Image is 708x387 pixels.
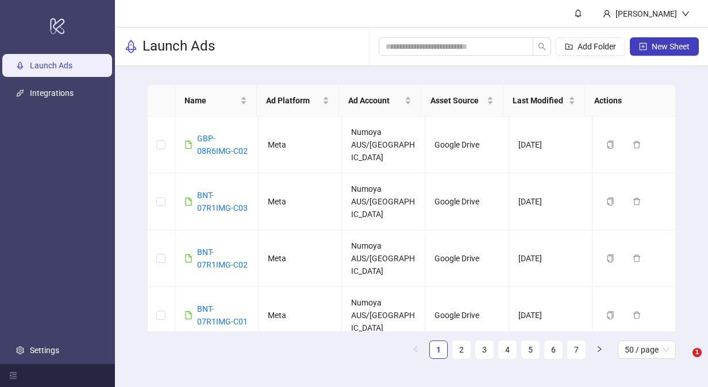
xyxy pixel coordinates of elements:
span: copy [606,198,614,206]
span: delete [633,311,641,319]
td: Google Drive [425,173,509,230]
td: [DATE] [509,287,592,344]
a: 6 [545,341,562,358]
span: Ad Platform [266,94,320,107]
button: left [406,340,425,359]
span: left [412,346,419,353]
li: Previous Page [406,340,425,359]
a: Launch Ads [30,61,72,70]
a: 2 [453,341,470,358]
a: BNT-07R1IMG-C02 [197,247,248,269]
a: 1 [430,341,447,358]
span: Add Folder [578,42,616,51]
span: file [184,254,193,262]
span: copy [606,141,614,149]
span: bell [574,9,582,17]
td: Meta [259,117,342,173]
span: Asset Source [430,94,484,107]
li: 6 [544,340,563,359]
span: Last Modified [513,94,567,107]
span: 1 [692,348,702,357]
li: Next Page [590,340,609,359]
span: copy [606,254,614,262]
td: Google Drive [425,117,509,173]
td: Meta [259,287,342,344]
button: Add Folder [556,37,625,56]
td: Numoya AUS/[GEOGRAPHIC_DATA] [342,230,425,287]
th: Actions [585,85,667,117]
a: Integrations [30,88,74,98]
li: 5 [521,340,540,359]
th: Ad Platform [257,85,339,117]
span: down [682,10,690,18]
a: BNT-07R1IMG-C01 [197,304,248,326]
span: folder-add [565,42,573,51]
span: Name [184,94,238,107]
a: Settings [30,346,59,355]
button: New Sheet [630,37,699,56]
td: [DATE] [509,173,592,230]
a: 4 [499,341,516,358]
td: Google Drive [425,230,509,287]
h3: Launch Ads [143,37,215,56]
span: 50 / page [625,341,669,358]
span: New Sheet [652,42,690,51]
li: 7 [567,340,586,359]
span: right [596,346,603,353]
span: file [184,141,193,149]
span: menu-fold [9,371,17,380]
span: file [184,311,193,319]
th: Last Modified [503,85,586,117]
a: 3 [476,341,493,358]
span: search [538,42,546,51]
span: delete [633,141,641,149]
span: delete [633,254,641,262]
li: 3 [475,340,494,359]
td: Meta [259,173,342,230]
span: delete [633,198,641,206]
a: 5 [522,341,539,358]
span: plus-square [639,42,647,51]
a: GBP-08R6IMG-C02 [197,134,248,156]
li: 4 [498,340,517,359]
span: file [184,198,193,206]
div: Page Size [618,340,676,359]
td: Numoya AUS/[GEOGRAPHIC_DATA] [342,117,425,173]
td: [DATE] [509,230,592,287]
iframe: Intercom live chat [669,348,697,376]
li: 2 [452,340,471,359]
td: Meta [259,230,342,287]
div: [PERSON_NAME] [611,7,682,20]
td: [DATE] [509,117,592,173]
span: Ad Account [348,94,402,107]
li: 1 [429,340,448,359]
span: user [603,10,611,18]
span: rocket [124,40,138,53]
th: Asset Source [421,85,503,117]
td: Numoya AUS/[GEOGRAPHIC_DATA] [342,287,425,344]
button: right [590,340,609,359]
a: BNT-07R1IMG-C03 [197,191,248,212]
th: Name [175,85,257,117]
td: Numoya AUS/[GEOGRAPHIC_DATA] [342,173,425,230]
th: Ad Account [339,85,421,117]
td: Google Drive [425,287,509,344]
span: copy [606,311,614,319]
a: 7 [568,341,585,358]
